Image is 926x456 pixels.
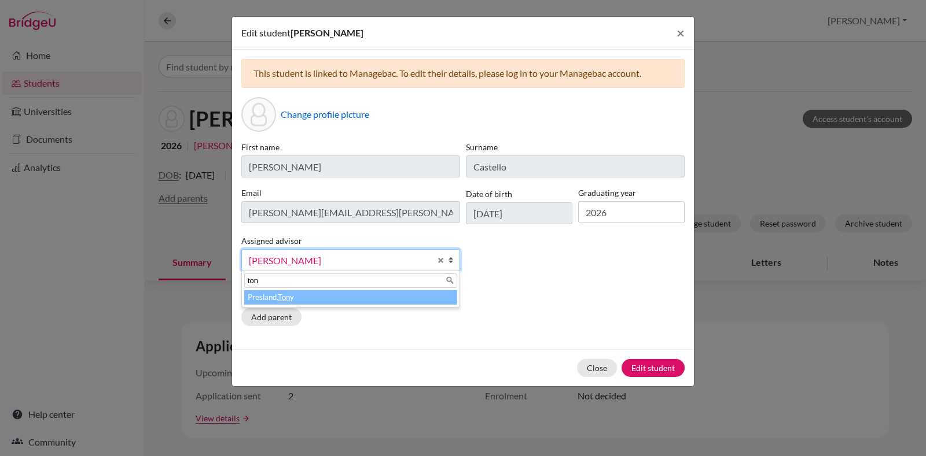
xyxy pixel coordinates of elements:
[241,27,291,38] span: Edit student
[241,97,276,132] div: Profile picture
[241,308,302,326] button: Add parent
[244,290,457,305] li: Presland, y
[241,290,685,303] p: Parents
[466,188,512,200] label: Date of birth
[622,359,685,377] button: Edit student
[466,202,572,224] input: dd/mm/yyyy
[249,253,431,268] span: [PERSON_NAME]
[291,27,363,38] span: [PERSON_NAME]
[241,235,302,247] label: Assigned advisor
[241,141,460,153] label: First name
[578,187,685,199] label: Graduating year
[677,24,685,41] span: ×
[278,292,290,302] em: Ton
[466,141,685,153] label: Surname
[667,17,694,49] button: Close
[241,59,685,88] div: This student is linked to Managebac. To edit their details, please log in to your Managebac account.
[241,187,460,199] label: Email
[577,359,617,377] button: Close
